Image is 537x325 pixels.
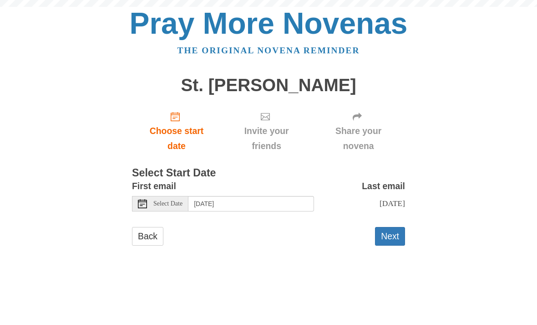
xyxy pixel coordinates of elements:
[130,6,408,40] a: Pray More Novenas
[132,76,405,95] h1: St. [PERSON_NAME]
[132,227,163,246] a: Back
[141,124,212,154] span: Choose start date
[375,227,405,246] button: Next
[132,179,176,194] label: First email
[312,104,405,158] div: Click "Next" to confirm your start date first.
[221,104,312,158] div: Click "Next" to confirm your start date first.
[132,167,405,179] h3: Select Start Date
[362,179,405,194] label: Last email
[380,199,405,208] span: [DATE]
[321,124,396,154] span: Share your novena
[153,201,182,207] span: Select Date
[132,104,221,158] a: Choose start date
[177,46,360,55] a: The original novena reminder
[230,124,303,154] span: Invite your friends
